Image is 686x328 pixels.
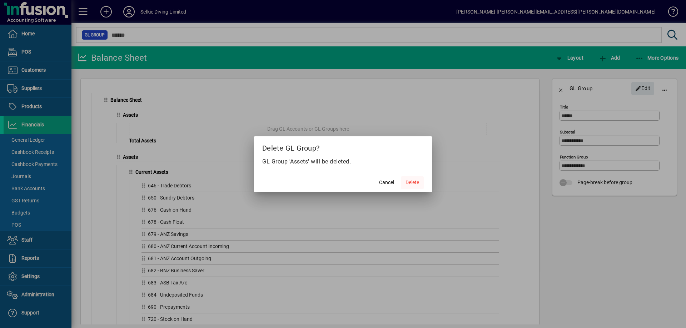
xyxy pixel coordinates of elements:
[375,176,398,189] button: Cancel
[379,179,394,186] span: Cancel
[254,136,432,157] h2: Delete GL Group?
[406,179,419,186] span: Delete
[401,176,424,189] button: Delete
[262,157,424,166] p: GL Group 'Assets' will be deleted.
